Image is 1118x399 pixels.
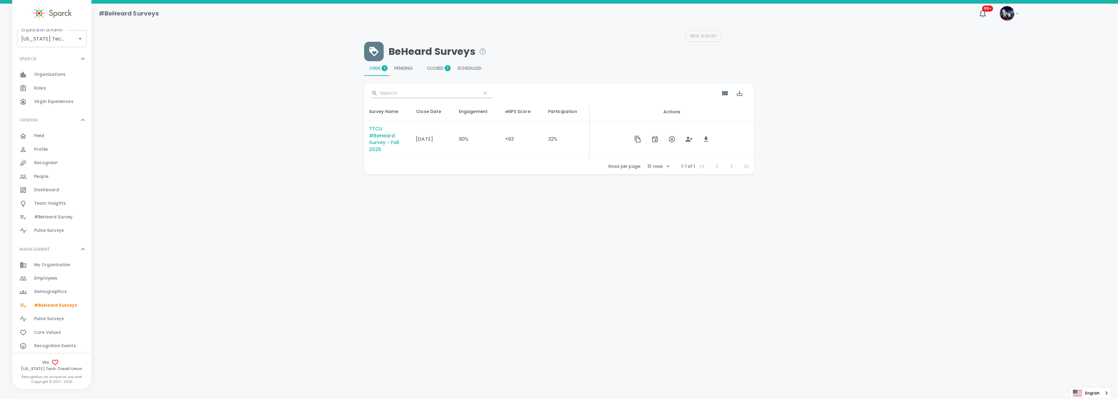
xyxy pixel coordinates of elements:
span: Survey will close on [416,108,449,115]
a: Reporting [12,353,91,366]
span: 1 [382,65,388,71]
span: My Organization [34,262,70,268]
div: Recognition Events [12,339,91,353]
span: We [US_STATE] Tech Credit Union [12,359,91,372]
label: Organization as Admin [21,27,62,33]
span: Next Page [724,159,739,174]
p: GENERAL [20,117,38,123]
svg: Manage BeHeard Surveys sertting for each survey in your organization [479,48,486,55]
p: 1-1 of 1 [681,163,695,169]
a: My Organization [12,258,91,272]
a: Roles [12,82,91,95]
button: Open [76,34,84,43]
span: Closed [427,66,448,71]
div: eNPS Score [505,108,538,115]
div: Participation [548,108,585,115]
a: #BeHeard Survey [12,210,91,224]
a: #BeHeard Surveys [12,299,91,312]
span: 99+ [982,5,993,12]
a: English [1070,387,1112,399]
span: Scheduled [457,66,486,71]
p: SPARCK [20,56,37,62]
div: MANAGEMENT [12,258,91,396]
a: Profile [12,143,91,156]
div: Survey Name [369,108,406,115]
button: Show Columns [718,86,732,101]
p: Rows per page: [609,163,641,169]
span: Pulse Surveys [34,228,64,234]
span: #BeHeard Survey [34,214,73,220]
div: MANAGEMENT [12,240,91,258]
span: Dashboard [34,187,59,193]
div: Engagement [459,108,496,115]
span: Last Page [739,159,754,174]
span: Roles [34,85,46,91]
a: Sparck logo [12,6,91,20]
a: Demographics [12,285,91,298]
div: Close Date [416,108,449,115]
a: Pulse Surveys [12,224,91,237]
a: Virgin Experiences [12,95,91,108]
p: Recognition as unique as you are! [12,374,91,379]
span: Employees [34,275,57,281]
button: 99+ [975,6,990,21]
td: [DATE] [411,121,454,159]
a: Employees [12,272,91,285]
td: +93 [500,121,543,159]
div: SPARCK [12,50,91,68]
h1: #BeHeard Surveys [99,9,159,18]
span: Virgin Experiences [34,99,73,105]
span: BeHeard Surveys [389,45,486,58]
img: Sparck logo [32,6,72,20]
p: Copyright © 2017 - 2025 [12,379,91,384]
span: Pulse Surveys [34,316,64,322]
span: Organizations [34,72,66,78]
td: 90% [454,121,501,159]
div: TTCU #BeHeard Survey - Fall 2025 [369,125,406,154]
span: % of Participant attend the survey [548,108,585,115]
input: Search [380,88,476,98]
aside: Language selected: English [1070,387,1112,399]
span: Demographics [34,289,67,295]
div: GENERAL [12,129,91,240]
svg: Search [371,90,378,96]
a: People [12,170,91,183]
p: MANAGEMENT [20,246,50,252]
span: First Page [695,159,710,174]
a: Organizations [12,68,91,81]
span: Recognize! [34,160,58,166]
a: Team Insights [12,197,91,210]
span: #BeHeard Surveys [34,302,77,309]
span: Recognition Events [34,343,76,349]
a: Feed [12,129,91,143]
span: Profile [34,147,48,153]
a: Core Values [12,326,91,339]
div: Recognize! [12,156,91,170]
span: Team Insights [34,200,66,207]
span: Feed [34,133,44,139]
td: 32% [543,121,590,159]
a: Dashboard [12,183,91,197]
div: 10 rows [646,163,664,169]
span: People [34,174,48,180]
span: Core Values [34,330,61,336]
span: 1 [445,65,451,71]
span: Employee Net Promoter Score. [505,108,538,115]
button: Export [732,86,747,101]
div: SPARCK [12,68,91,111]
